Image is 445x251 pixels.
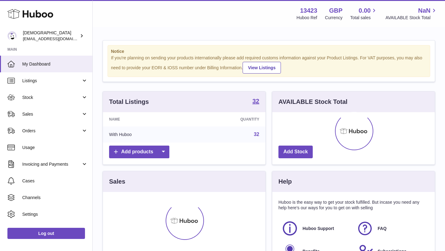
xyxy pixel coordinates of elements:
[278,177,292,186] h3: Help
[325,15,343,21] div: Currency
[22,161,81,167] span: Invoicing and Payments
[22,211,88,217] span: Settings
[109,177,125,186] h3: Sales
[418,6,430,15] span: NaN
[22,178,88,184] span: Cases
[282,220,350,237] a: Huboo Support
[189,112,265,126] th: Quantity
[254,132,259,137] a: 32
[252,98,259,105] a: 32
[111,55,427,74] div: If you're planning on sending your products internationally please add required customs informati...
[350,15,378,21] span: Total sales
[22,128,81,134] span: Orders
[359,6,371,15] span: 0.00
[109,146,169,158] a: Add products
[103,126,189,143] td: With Huboo
[22,195,88,201] span: Channels
[278,146,313,158] a: Add Stock
[103,112,189,126] th: Name
[378,226,387,232] span: FAQ
[7,31,17,40] img: olgazyuz@outlook.com
[111,49,427,54] strong: Notice
[297,15,317,21] div: Huboo Ref
[300,6,317,15] strong: 13423
[22,111,81,117] span: Sales
[350,6,378,21] a: 0.00 Total sales
[357,220,426,237] a: FAQ
[23,36,91,41] span: [EMAIL_ADDRESS][DOMAIN_NAME]
[278,199,429,211] p: Huboo is the easy way to get your stock fulfilled. But incase you need any help here's our ways f...
[252,98,259,104] strong: 32
[243,62,281,74] a: View Listings
[22,61,88,67] span: My Dashboard
[7,228,85,239] a: Log out
[278,98,347,106] h3: AVAILABLE Stock Total
[385,6,438,21] a: NaN AVAILABLE Stock Total
[385,15,438,21] span: AVAILABLE Stock Total
[22,78,81,84] span: Listings
[303,226,334,232] span: Huboo Support
[22,95,81,100] span: Stock
[22,145,88,151] span: Usage
[109,98,149,106] h3: Total Listings
[329,6,342,15] strong: GBP
[23,30,78,42] div: [DEMOGRAPHIC_DATA]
